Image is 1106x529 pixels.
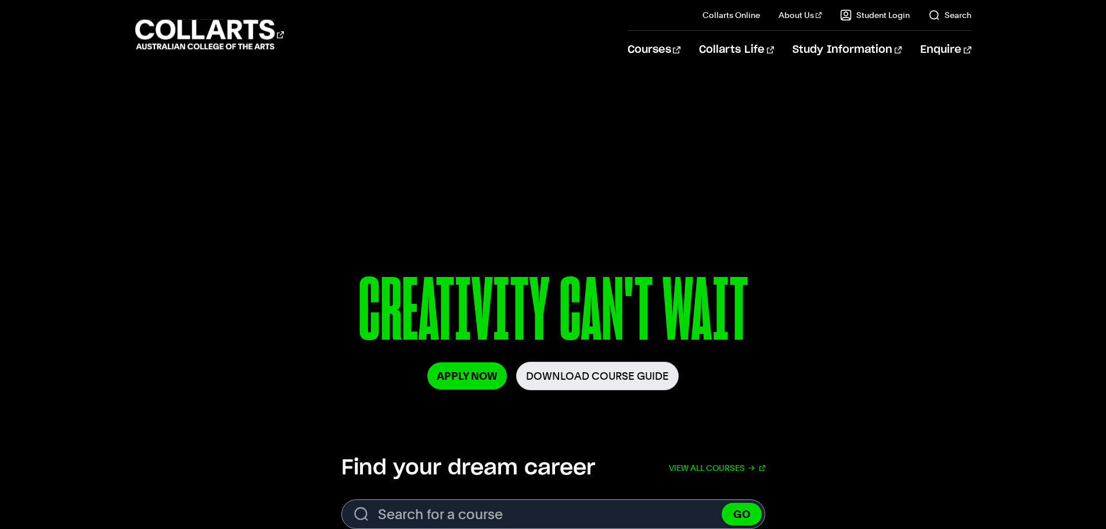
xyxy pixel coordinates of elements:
[427,362,507,390] a: Apply Now
[341,455,595,481] h2: Find your dream career
[628,31,680,69] a: Courses
[135,18,284,51] div: Go to homepage
[702,9,760,21] a: Collarts Online
[779,9,822,21] a: About Us
[722,503,762,526] button: GO
[341,499,765,529] input: Search for a course
[341,499,765,529] form: Search
[669,455,765,481] a: View all courses
[699,31,774,69] a: Collarts Life
[840,9,910,21] a: Student Login
[920,31,971,69] a: Enquire
[229,266,877,362] p: CREATIVITY CAN'T WAIT
[792,31,902,69] a: Study Information
[516,362,679,390] a: Download Course Guide
[928,9,971,21] a: Search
